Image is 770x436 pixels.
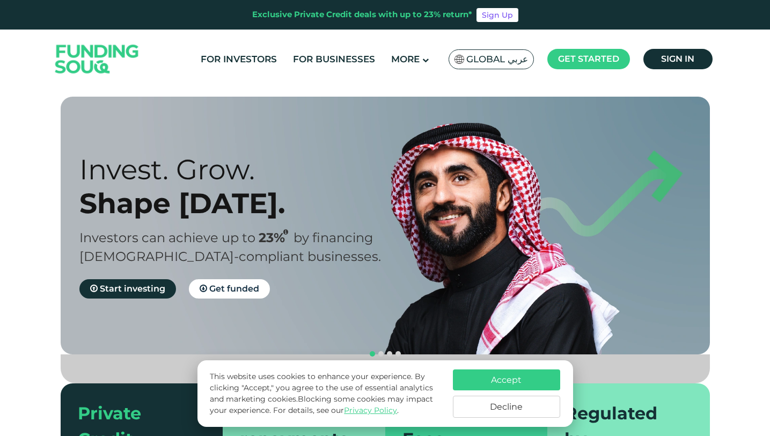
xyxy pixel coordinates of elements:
a: Start investing [79,279,176,299]
a: Sign in [643,49,713,69]
img: Logo [45,32,150,86]
a: Get funded [189,279,270,299]
button: navigation [377,350,385,358]
a: Sign Up [476,8,518,22]
p: This website uses cookies to enhance your experience. By clicking "Accept," you agree to the use ... [210,371,442,416]
div: Invest. Grow. [79,152,404,186]
span: For details, see our . [273,405,399,415]
span: Investors can achieve up to [79,230,255,245]
a: Privacy Policy [344,405,397,415]
span: Blocking some cookies may impact your experience. [210,394,433,415]
span: 23% [259,230,294,245]
span: Start investing [100,284,165,294]
span: More [391,54,420,64]
span: Get funded [209,284,259,294]
span: Get started [558,54,619,64]
button: Accept [453,369,560,390]
a: For Investors [198,50,280,68]
div: Shape [DATE]. [79,186,404,220]
img: SA Flag [454,55,464,64]
button: navigation [385,350,394,358]
button: navigation [368,350,377,358]
button: Decline [453,396,560,418]
span: Sign in [661,54,694,64]
div: Exclusive Private Credit deals with up to 23% return* [252,9,472,21]
a: For Businesses [290,50,378,68]
button: navigation [394,350,402,358]
i: 23% IRR (expected) ~ 15% Net yield (expected) [283,229,288,235]
span: Global عربي [466,53,528,66]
